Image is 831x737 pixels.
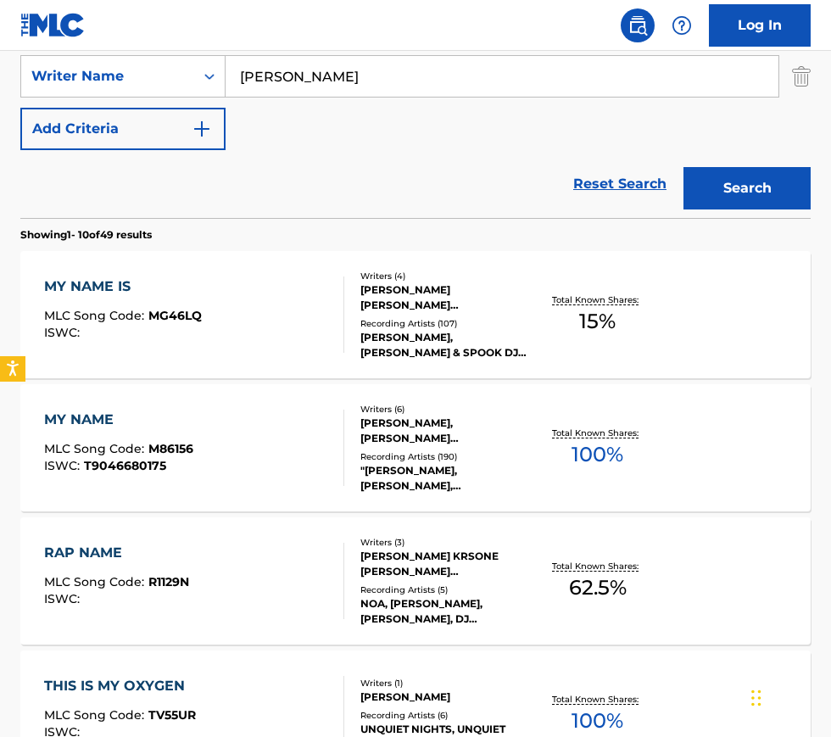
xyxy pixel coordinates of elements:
div: Recording Artists ( 5 ) [360,583,532,596]
a: Log In [709,4,811,47]
div: [PERSON_NAME] KRSONE [PERSON_NAME] [PERSON_NAME] III, [PERSON_NAME] [360,549,532,579]
a: MY NAME ISMLC Song Code:MG46LQISWC:Writers (4)[PERSON_NAME] [PERSON_NAME] [PERSON_NAME] [PERSON_N... [20,251,811,378]
a: Public Search [621,8,655,42]
span: MLC Song Code : [44,308,148,323]
div: [PERSON_NAME], [PERSON_NAME] & SPOOK DJ [PERSON_NAME] [PERSON_NAME] [PERSON_NAME] DERO [PERSON_NA... [360,330,532,360]
div: NOA, [PERSON_NAME], [PERSON_NAME], DJ REVOLUTION, [PERSON_NAME] [360,596,532,627]
img: help [672,15,692,36]
p: Showing 1 - 10 of 49 results [20,227,152,243]
form: Search Form [20,3,811,218]
div: [PERSON_NAME], [PERSON_NAME] [PERSON_NAME], [PERSON_NAME], [PERSON_NAME], [PERSON_NAME], [PERSON_... [360,416,532,446]
span: 62.5 % [569,572,627,603]
span: MLC Song Code : [44,707,148,723]
span: R1129N [148,574,189,589]
span: ISWC : [44,325,84,340]
span: TV55UR [148,707,196,723]
p: Total Known Shares: [552,293,643,306]
div: [PERSON_NAME] [360,690,532,705]
div: Writers ( 6 ) [360,403,532,416]
a: Reset Search [565,165,675,203]
img: MLC Logo [20,13,86,37]
button: Search [683,167,811,209]
span: MLC Song Code : [44,574,148,589]
span: MG46LQ [148,308,202,323]
img: search [627,15,648,36]
span: 100 % [572,706,623,736]
div: Recording Artists ( 190 ) [360,450,532,463]
button: Add Criteria [20,108,226,150]
div: [PERSON_NAME] [PERSON_NAME] [PERSON_NAME] [PERSON_NAME] [PERSON_NAME] [PERSON_NAME] III [360,282,532,313]
a: MY NAMEMLC Song Code:M86156ISWC:T9046680175Writers (6)[PERSON_NAME], [PERSON_NAME] [PERSON_NAME],... [20,384,811,511]
iframe: Chat Widget [746,656,831,737]
div: MY NAME IS [44,276,202,297]
div: Drag [751,673,761,723]
div: Writers ( 4 ) [360,270,532,282]
img: 9d2ae6d4665cec9f34b9.svg [192,119,212,139]
div: Writer Name [31,66,184,87]
div: Recording Artists ( 107 ) [360,317,532,330]
div: RAP NAME [44,543,189,563]
span: T9046680175 [84,458,166,473]
img: Delete Criterion [792,55,811,98]
span: 100 % [572,439,623,470]
span: M86156 [148,441,193,456]
div: THIS IS MY OXYGEN [44,676,196,696]
span: MLC Song Code : [44,441,148,456]
div: MY NAME [44,410,193,430]
p: Total Known Shares: [552,693,643,706]
div: Writers ( 3 ) [360,536,532,549]
span: ISWC : [44,458,84,473]
a: RAP NAMEMLC Song Code:R1129NISWC:Writers (3)[PERSON_NAME] KRSONE [PERSON_NAME] [PERSON_NAME] III,... [20,517,811,645]
p: Total Known Shares: [552,560,643,572]
div: Help [665,8,699,42]
span: 15 % [579,306,616,337]
div: Recording Artists ( 6 ) [360,709,532,722]
div: Writers ( 1 ) [360,677,532,690]
div: "[PERSON_NAME], [PERSON_NAME], [PERSON_NAME], [PERSON_NAME], [PERSON_NAME], [PERSON_NAME], [PERSO... [360,463,532,494]
p: Total Known Shares: [552,427,643,439]
span: ISWC : [44,591,84,606]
